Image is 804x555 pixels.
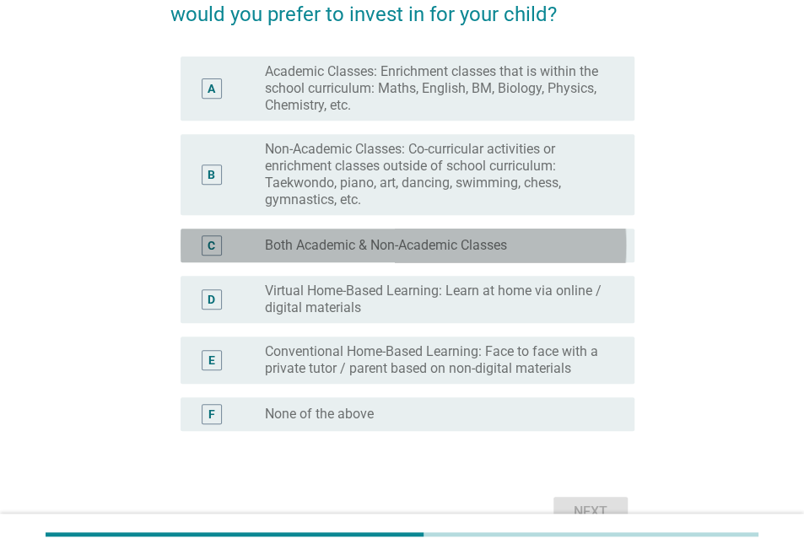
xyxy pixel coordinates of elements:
label: Academic Classes: Enrichment classes that is within the school curriculum: Maths, English, BM, Bi... [265,63,607,114]
label: Both Academic & Non-Academic Classes [265,237,507,254]
div: B [208,165,215,183]
div: C [208,236,215,254]
label: None of the above [265,406,374,423]
div: D [208,290,215,308]
label: Non-Academic Classes: Co-curricular activities or enrichment classes outside of school curriculum... [265,141,607,208]
div: E [208,351,215,369]
label: Conventional Home-Based Learning: Face to face with a private tutor / parent based on non-digital... [265,343,607,377]
label: Virtual Home-Based Learning: Learn at home via online / digital materials [265,283,607,316]
div: F [208,405,215,423]
div: A [208,79,215,97]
